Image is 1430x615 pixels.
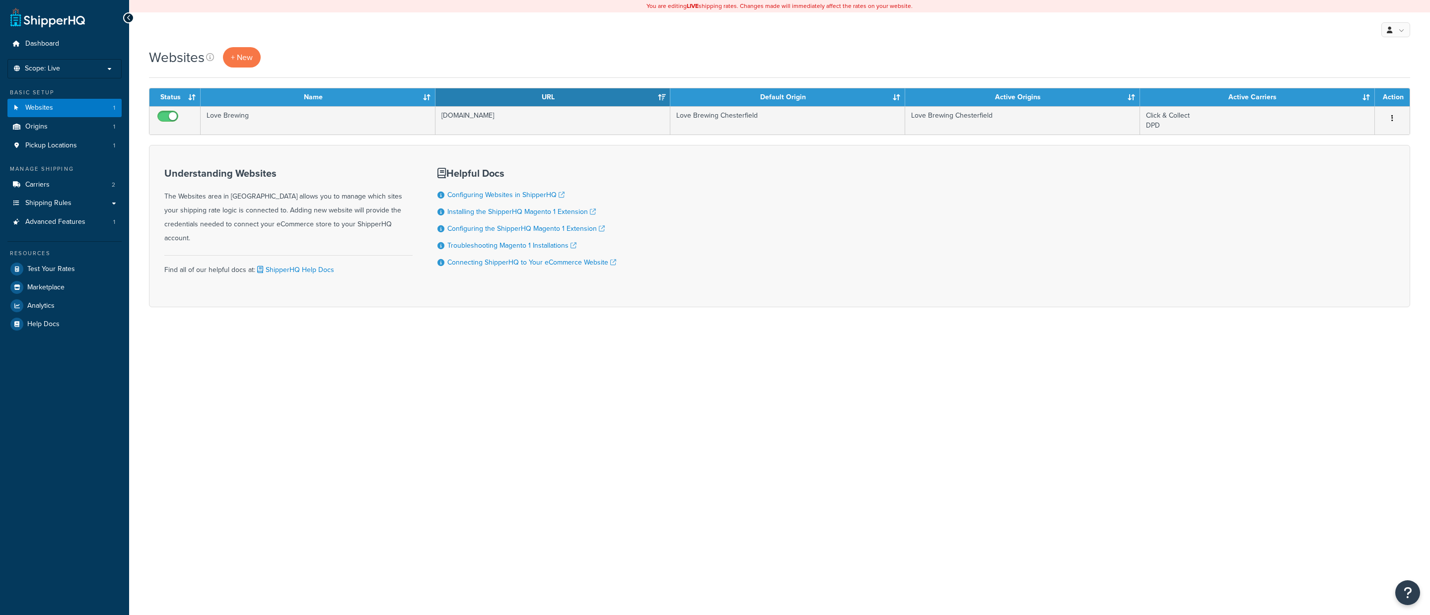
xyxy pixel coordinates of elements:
span: Pickup Locations [25,141,77,150]
li: Websites [7,99,122,117]
a: Origins 1 [7,118,122,136]
a: Connecting ShipperHQ to Your eCommerce Website [447,257,616,268]
a: Analytics [7,297,122,315]
a: ShipperHQ Help Docs [255,265,334,275]
div: Manage Shipping [7,165,122,173]
span: + New [231,52,253,63]
th: Default Origin: activate to sort column ascending [670,88,905,106]
th: Active Origins: activate to sort column ascending [905,88,1140,106]
span: Help Docs [27,320,60,329]
td: Love Brewing [201,106,435,135]
span: 1 [113,104,115,112]
th: Active Carriers: activate to sort column ascending [1140,88,1375,106]
span: Test Your Rates [27,265,75,273]
b: LIVE [687,1,699,10]
div: Resources [7,249,122,258]
a: Configuring Websites in ShipperHQ [447,190,565,200]
h3: Helpful Docs [437,168,616,179]
a: Pickup Locations 1 [7,137,122,155]
h3: Understanding Websites [164,168,413,179]
a: Troubleshooting Magento 1 Installations [447,240,576,251]
a: ShipperHQ Home [10,7,85,27]
th: Name: activate to sort column ascending [201,88,435,106]
a: + New [223,47,261,68]
button: Open Resource Center [1395,580,1420,605]
th: Status: activate to sort column ascending [149,88,201,106]
td: Love Brewing Chesterfield [905,106,1140,135]
a: Dashboard [7,35,122,53]
span: Dashboard [25,40,59,48]
td: Click & Collect DPD [1140,106,1375,135]
span: Carriers [25,181,50,189]
a: Carriers 2 [7,176,122,194]
a: Advanced Features 1 [7,213,122,231]
a: Shipping Rules [7,194,122,212]
li: Pickup Locations [7,137,122,155]
span: Scope: Live [25,65,60,73]
th: Action [1375,88,1410,106]
td: [DOMAIN_NAME] [435,106,670,135]
li: Advanced Features [7,213,122,231]
a: Installing the ShipperHQ Magento 1 Extension [447,206,596,217]
span: Marketplace [27,283,65,292]
span: 1 [113,218,115,226]
li: Origins [7,118,122,136]
span: Advanced Features [25,218,85,226]
a: Marketplace [7,278,122,296]
a: Websites 1 [7,99,122,117]
td: Love Brewing Chesterfield [670,106,905,135]
span: 2 [112,181,115,189]
a: Test Your Rates [7,260,122,278]
li: Carriers [7,176,122,194]
th: URL: activate to sort column ascending [435,88,670,106]
span: Websites [25,104,53,112]
a: Help Docs [7,315,122,333]
h1: Websites [149,48,205,67]
div: Basic Setup [7,88,122,97]
span: Analytics [27,302,55,310]
span: 1 [113,141,115,150]
span: Shipping Rules [25,199,71,207]
div: Find all of our helpful docs at: [164,255,413,277]
a: Configuring the ShipperHQ Magento 1 Extension [447,223,605,234]
span: 1 [113,123,115,131]
span: Origins [25,123,48,131]
div: The Websites area in [GEOGRAPHIC_DATA] allows you to manage which sites your shipping rate logic ... [164,168,413,245]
